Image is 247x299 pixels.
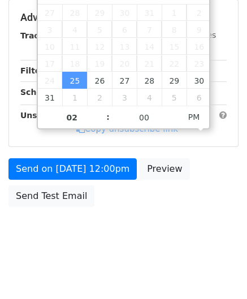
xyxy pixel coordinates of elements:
span: August 15, 2025 [162,38,187,55]
a: Send on [DATE] 12:00pm [8,158,137,180]
strong: Tracking [20,31,58,40]
span: August 19, 2025 [87,55,112,72]
span: August 28, 2025 [137,72,162,89]
span: August 10, 2025 [38,38,63,55]
span: August 30, 2025 [187,72,211,89]
span: August 2, 2025 [187,4,211,21]
input: Minute [110,106,179,129]
span: August 21, 2025 [137,55,162,72]
strong: Unsubscribe [20,111,76,120]
span: August 16, 2025 [187,38,211,55]
span: August 31, 2025 [38,89,63,106]
strong: Schedule [20,88,61,97]
span: August 5, 2025 [87,21,112,38]
span: September 1, 2025 [62,89,87,106]
span: August 11, 2025 [62,38,87,55]
span: July 30, 2025 [112,4,137,21]
span: August 13, 2025 [112,38,137,55]
span: August 8, 2025 [162,21,187,38]
span: July 31, 2025 [137,4,162,21]
span: July 29, 2025 [87,4,112,21]
a: Send Test Email [8,185,94,207]
a: Copy unsubscribe link [76,124,178,134]
span: September 5, 2025 [162,89,187,106]
span: August 14, 2025 [137,38,162,55]
span: September 4, 2025 [137,89,162,106]
span: August 23, 2025 [187,55,211,72]
span: August 24, 2025 [38,72,63,89]
a: Preview [140,158,189,180]
span: September 2, 2025 [87,89,112,106]
span: August 12, 2025 [87,38,112,55]
input: Hour [38,106,107,129]
span: August 25, 2025 [62,72,87,89]
span: : [106,106,110,128]
span: September 6, 2025 [187,89,211,106]
iframe: Chat Widget [190,245,247,299]
span: August 6, 2025 [112,21,137,38]
strong: Filters [20,66,49,75]
span: August 7, 2025 [137,21,162,38]
span: August 26, 2025 [87,72,112,89]
span: August 20, 2025 [112,55,137,72]
span: September 3, 2025 [112,89,137,106]
span: August 17, 2025 [38,55,63,72]
span: July 28, 2025 [62,4,87,21]
span: August 18, 2025 [62,55,87,72]
span: August 22, 2025 [162,55,187,72]
h5: Advanced [20,11,227,24]
span: August 29, 2025 [162,72,187,89]
span: August 27, 2025 [112,72,137,89]
span: July 27, 2025 [38,4,63,21]
span: August 3, 2025 [38,21,63,38]
span: August 9, 2025 [187,21,211,38]
span: Click to toggle [179,106,210,128]
span: August 4, 2025 [62,21,87,38]
span: August 1, 2025 [162,4,187,21]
